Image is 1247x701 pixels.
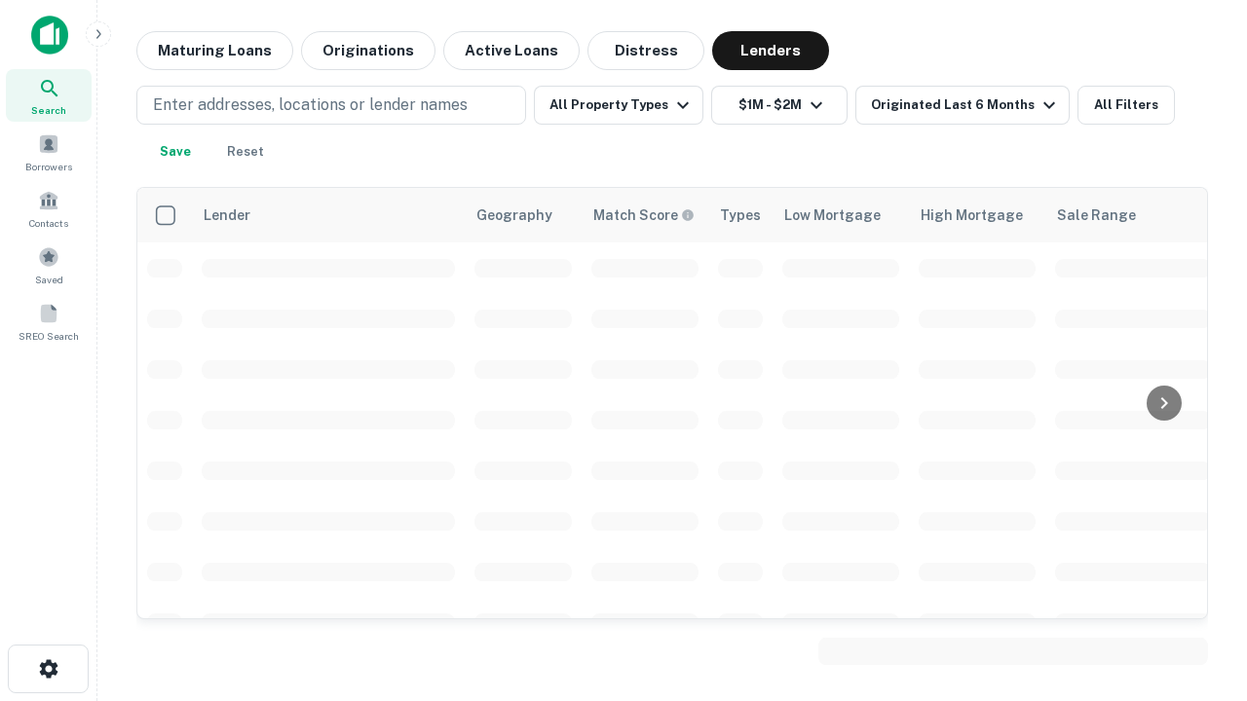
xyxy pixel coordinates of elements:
button: Maturing Loans [136,31,293,70]
button: All Filters [1077,86,1175,125]
button: Reset [214,132,277,171]
th: Types [708,188,773,242]
button: Lenders [712,31,829,70]
button: Originations [301,31,435,70]
div: Sale Range [1057,203,1136,227]
a: Search [6,69,92,122]
div: Capitalize uses an advanced AI algorithm to match your search with the best lender. The match sco... [593,204,695,226]
th: Lender [192,188,465,242]
th: Low Mortgage [773,188,909,242]
button: All Property Types [534,86,703,125]
span: Borrowers [25,159,72,174]
th: Geography [465,188,582,242]
a: SREO Search [6,295,92,348]
button: Enter addresses, locations or lender names [136,86,526,125]
th: Sale Range [1045,188,1221,242]
button: $1M - $2M [711,86,848,125]
button: Distress [587,31,704,70]
th: Capitalize uses an advanced AI algorithm to match your search with the best lender. The match sco... [582,188,708,242]
iframe: Chat Widget [1150,483,1247,576]
div: High Mortgage [921,203,1023,227]
div: Low Mortgage [784,203,881,227]
div: Lender [204,203,250,227]
div: Types [720,203,761,227]
button: Originated Last 6 Months [855,86,1070,125]
th: High Mortgage [909,188,1045,242]
a: Saved [6,239,92,291]
a: Borrowers [6,126,92,178]
span: SREO Search [19,328,79,344]
button: Save your search to get updates of matches that match your search criteria. [144,132,207,171]
span: Search [31,102,66,118]
p: Enter addresses, locations or lender names [153,93,468,117]
div: Originated Last 6 Months [871,93,1061,117]
button: Active Loans [443,31,580,70]
a: Contacts [6,182,92,235]
img: capitalize-icon.png [31,16,68,55]
span: Saved [35,272,63,287]
h6: Match Score [593,204,691,226]
div: Geography [476,203,552,227]
span: Contacts [29,215,68,231]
